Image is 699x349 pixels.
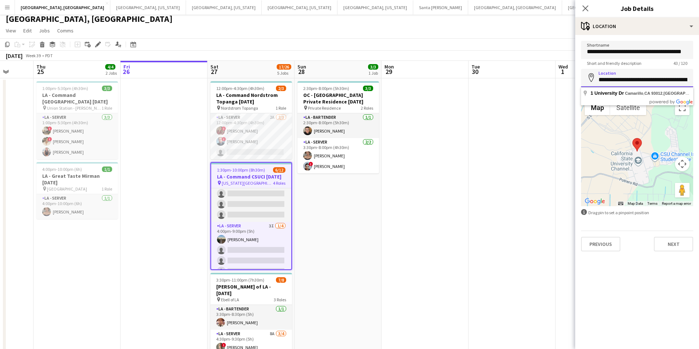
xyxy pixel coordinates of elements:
button: [GEOGRAPHIC_DATA], [US_STATE] [562,0,638,15]
span: Week 39 [24,53,42,58]
button: [GEOGRAPHIC_DATA], [US_STATE] [110,0,186,15]
button: Next [654,237,693,251]
a: Terms (opens in new tab) [647,201,657,205]
span: 3/3 [363,86,373,91]
h3: LA - Command CSUCI [DATE] [211,173,291,180]
span: [GEOGRAPHIC_DATA] [47,186,87,192]
button: Toggle fullscreen view [675,101,690,115]
span: University Dr [595,90,624,96]
h3: Job Details [575,4,699,13]
span: 4 Roles [273,180,285,186]
span: 1 Role [102,105,112,111]
app-card-role: LA - Bartender1/13:30pm-8:30pm (5h)[PERSON_NAME] [210,305,292,330]
button: [GEOGRAPHIC_DATA], [GEOGRAPHIC_DATA] [468,0,562,15]
span: CA [644,91,650,95]
span: 43 / 120 [668,60,693,66]
button: Map camera controls [675,157,690,171]
button: Previous [581,237,620,251]
span: Jobs [39,27,50,34]
span: 1:30pm-10:00pm (8h30m) [217,167,265,173]
span: 1 Role [102,186,112,192]
span: 1/1 [102,166,112,172]
button: Map Data [628,201,643,206]
button: [GEOGRAPHIC_DATA], [US_STATE] [262,0,337,15]
app-card-role: LA - Server2/23:30pm-8:00pm (4h30m)[PERSON_NAME]![PERSON_NAME] [297,138,379,173]
h3: LA - Command [GEOGRAPHIC_DATA] [DATE] [36,92,118,105]
app-card-role: LA - Server3I1/44:00pm-9:00pm (5h)[PERSON_NAME] [211,222,291,278]
span: 93012 [651,91,663,95]
button: [GEOGRAPHIC_DATA], [US_STATE] [337,0,413,15]
app-job-card: 12:00pm-4:30pm (4h30m)2/3LA - Command Nordstrom Topanga [DATE] Nordstrom Topanga1 RoleLA - Server... [210,81,292,159]
div: 5 Jobs [277,70,291,76]
span: 1 Role [276,105,286,111]
button: Show satellite imagery [610,101,646,115]
span: ! [222,137,226,141]
span: 29 [383,67,394,76]
span: 2/3 [276,86,286,91]
div: 2 Jobs [106,70,117,76]
span: Union Station - [PERSON_NAME] [47,105,102,111]
span: 3/3 [102,86,112,91]
a: Open this area in Google Maps (opens a new window) [583,197,607,206]
span: 27 [209,67,218,76]
span: Edit [23,27,32,34]
app-job-card: 1:30pm-10:00pm (8h30m)6/12LA - Command CSUCI [DATE] [US_STATE][GEOGRAPHIC_DATA]4 RolesLA - Server... [210,162,292,270]
span: 7/8 [276,277,286,283]
span: Private Residence [308,105,341,111]
button: [GEOGRAPHIC_DATA], [US_STATE] [186,0,262,15]
button: Drag Pegman onto the map to open Street View [675,183,690,197]
app-card-role: LA - Server1/14:00pm-10:00pm (6h)[PERSON_NAME] [36,194,118,219]
span: 3:30pm-11:00pm (7h30m) [216,277,264,283]
span: 6/12 [273,167,285,173]
h3: [PERSON_NAME] of LA - [DATE] [210,283,292,297]
app-job-card: 2:30pm-8:00pm (5h30m)3/3OC - [GEOGRAPHIC_DATA] Private Residence [DATE] Private Residence2 RolesL... [297,81,379,173]
app-job-card: 1:00pm-5:30pm (4h30m)3/3LA - Command [GEOGRAPHIC_DATA] [DATE] Union Station - [PERSON_NAME]1 Role... [36,81,118,159]
div: Location [575,17,699,35]
div: [DATE] [6,52,23,59]
span: Mon [384,63,394,70]
span: 4:00pm-10:00pm (6h) [42,166,82,172]
span: View [6,27,16,34]
span: 28 [296,67,306,76]
span: ! [48,126,52,131]
a: View [3,26,19,35]
div: Drag pin to set a pinpoint position [581,209,693,216]
span: ! [309,162,313,166]
button: Santa [PERSON_NAME] [413,0,468,15]
app-job-card: 4:00pm-10:00pm (6h)1/1LA - Great Taste Mirman [DATE] [GEOGRAPHIC_DATA]1 RoleLA - Server1/14:00pm-... [36,162,118,219]
div: 1 Job [368,70,378,76]
span: Sat [210,63,218,70]
span: Tue [471,63,480,70]
a: Comms [54,26,76,35]
span: 1:00pm-5:30pm (4h30m) [42,86,88,91]
span: Comms [57,27,74,34]
app-card-role: LA - Bartender1/12:30pm-8:00pm (5h30m)[PERSON_NAME] [297,113,379,138]
img: Google [583,197,607,206]
app-card-role: LA - Server3I1/43:00pm-9:00pm (6h)![DEMOGRAPHIC_DATA] [PERSON_NAME] [211,163,291,222]
span: Short and friendly description [581,60,647,66]
app-card-role: LA - Server3/31:00pm-5:30pm (4h30m)![PERSON_NAME]![PERSON_NAME][PERSON_NAME] [36,113,118,159]
h1: [GEOGRAPHIC_DATA], [GEOGRAPHIC_DATA] [6,13,173,24]
span: Fri [123,63,130,70]
span: 3 Roles [274,297,286,302]
div: PDT [45,53,53,58]
span: Sun [297,63,306,70]
span: 17/26 [277,64,291,70]
span: Thu [36,63,46,70]
button: Keyboard shortcuts [618,201,623,206]
span: 2:30pm-8:00pm (5h30m) [303,86,349,91]
span: 25 [35,67,46,76]
button: Show street map [585,101,610,115]
span: 30 [470,67,480,76]
span: 12:00pm-4:30pm (4h30m) [216,86,264,91]
span: ! [48,137,52,141]
span: 26 [122,67,130,76]
span: ! [222,126,226,131]
span: Ebell of LA [221,297,239,302]
span: 4/4 [105,64,115,70]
